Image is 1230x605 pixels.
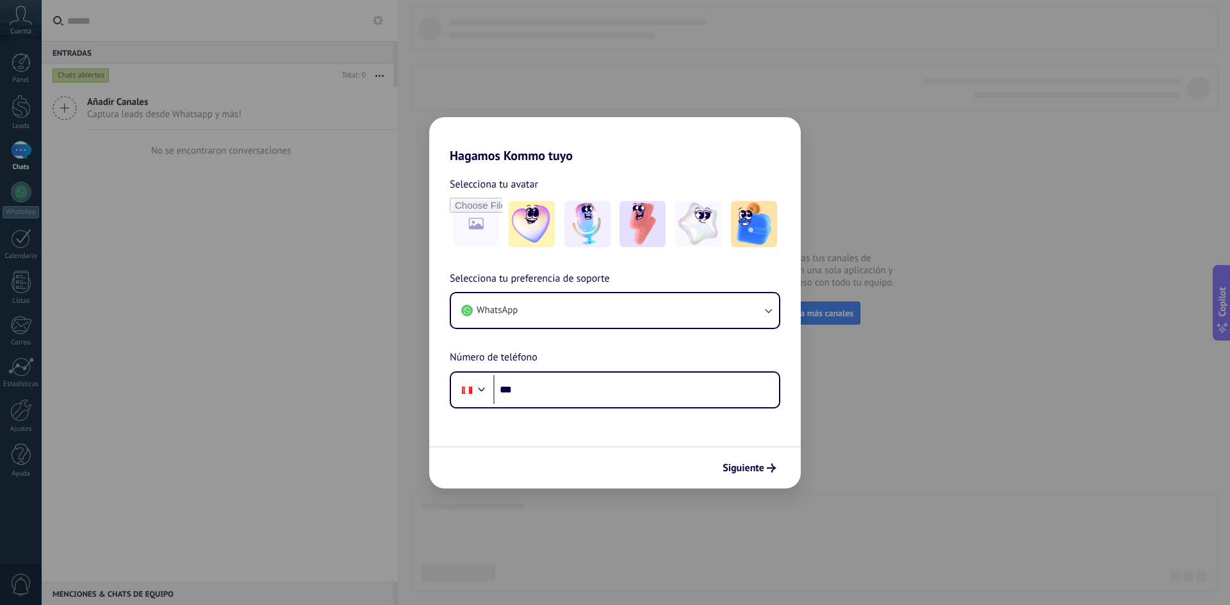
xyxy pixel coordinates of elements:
[509,201,555,247] img: -1.jpeg
[450,350,537,366] span: Número de teléfono
[429,117,801,163] h2: Hagamos Kommo tuyo
[731,201,777,247] img: -5.jpeg
[675,201,721,247] img: -4.jpeg
[723,464,764,472] span: Siguiente
[717,457,782,479] button: Siguiente
[450,271,610,287] span: Selecciona tu preferencia de soporte
[455,376,479,403] div: Peru: + 51
[450,176,538,193] span: Selecciona tu avatar
[451,293,779,328] button: WhatsApp
[477,304,518,317] span: WhatsApp
[564,201,611,247] img: -2.jpeg
[619,201,666,247] img: -3.jpeg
